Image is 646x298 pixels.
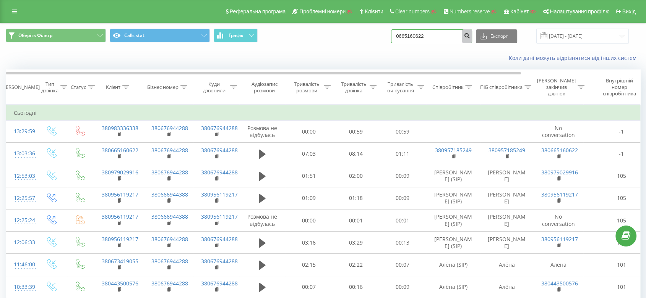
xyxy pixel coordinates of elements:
[214,29,258,42] button: Графік
[379,232,427,254] td: 00:13
[285,276,333,298] td: 00:07
[480,276,534,298] td: Алёна
[427,232,480,254] td: [PERSON_NAME] (SIP)
[230,8,286,14] span: Реферальна програма
[151,280,188,287] a: 380676944288
[333,232,379,254] td: 03:29
[480,254,534,276] td: Алёна
[151,169,188,176] a: 380676944288
[151,258,188,265] a: 380676944288
[201,213,238,220] a: 380956119217
[365,8,383,14] span: Клієнти
[333,209,379,232] td: 00:01
[285,254,333,276] td: 02:15
[285,232,333,254] td: 03:16
[476,29,517,43] button: Експорт
[102,258,138,265] a: 380673419055
[333,276,379,298] td: 00:16
[285,121,333,143] td: 00:00
[285,165,333,187] td: 01:51
[71,84,86,90] div: Статус
[246,81,283,94] div: Аудіозапис розмови
[333,187,379,209] td: 01:18
[201,280,238,287] a: 380676944288
[201,124,238,132] a: 380676944288
[541,169,578,176] a: 380979029916
[41,81,58,94] div: Тип дзвінка
[379,209,427,232] td: 00:01
[18,32,52,39] span: Оберіть Фільтр
[333,121,379,143] td: 00:59
[534,121,583,143] td: No conversation
[14,191,29,206] div: 12:25:57
[14,169,29,184] div: 12:53:03
[427,165,480,187] td: [PERSON_NAME] (SIP)
[151,213,188,220] a: 380666944388
[6,29,106,42] button: Оберіть Фільтр
[299,8,346,14] span: Проблемні номери
[534,254,583,276] td: Алёна
[333,254,379,276] td: 02:22
[480,187,534,209] td: [PERSON_NAME]
[541,191,578,198] a: 380956119217
[102,280,138,287] a: 380443500576
[201,235,238,243] a: 380676944288
[385,81,416,94] div: Тривалість очікування
[200,81,228,94] div: Куди дзвонили
[489,147,525,154] a: 380957185249
[285,143,333,165] td: 07:03
[534,209,583,232] td: No conversation
[480,84,523,90] div: ПІБ співробітника
[432,84,463,90] div: Співробітник
[292,81,322,94] div: Тривалість розмови
[622,8,636,14] span: Вихід
[480,232,534,254] td: [PERSON_NAME]
[379,121,427,143] td: 00:59
[339,81,368,94] div: Тривалість дзвінка
[1,84,40,90] div: [PERSON_NAME]
[391,29,472,43] input: Пошук за номером
[151,235,188,243] a: 380676944288
[285,187,333,209] td: 01:09
[427,276,480,298] td: Алёна (SIP)
[427,254,480,276] td: Алёна (SIP)
[229,33,243,38] span: Графік
[102,235,138,243] a: 380956119217
[110,29,210,42] button: Calls stat
[509,54,640,61] a: Коли дані можуть відрізнятися вiд інших систем
[395,8,430,14] span: Clear numbers
[201,258,238,265] a: 380676944288
[151,191,188,198] a: 380666944388
[379,276,427,298] td: 00:09
[147,84,179,90] div: Бізнес номер
[550,8,609,14] span: Налаштування профілю
[480,209,534,232] td: [PERSON_NAME]
[14,280,29,295] div: 10:33:39
[599,77,640,97] div: Внутрішній номер співробітника
[379,143,427,165] td: 01:11
[14,257,29,272] div: 11:46:00
[14,124,29,139] div: 13:29:59
[285,209,333,232] td: 00:00
[450,8,490,14] span: Numbers reserve
[14,213,29,228] div: 12:25:24
[510,8,529,14] span: Кабінет
[247,124,277,139] span: Розмова не відбулась
[379,165,427,187] td: 00:09
[14,235,29,250] div: 12:06:33
[106,84,120,90] div: Клієнт
[201,147,238,154] a: 380676944288
[14,146,29,161] div: 13:03:36
[537,77,576,97] div: [PERSON_NAME] закінчив дзвінок
[201,191,238,198] a: 380956119217
[379,187,427,209] td: 00:09
[541,147,578,154] a: 380665160622
[379,254,427,276] td: 00:07
[541,280,578,287] a: 380443500576
[151,147,188,154] a: 380676944288
[247,213,277,227] span: Розмова не відбулась
[427,187,480,209] td: [PERSON_NAME] (SIP)
[102,191,138,198] a: 380956119217
[102,213,138,220] a: 380956119217
[102,147,138,154] a: 380665160622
